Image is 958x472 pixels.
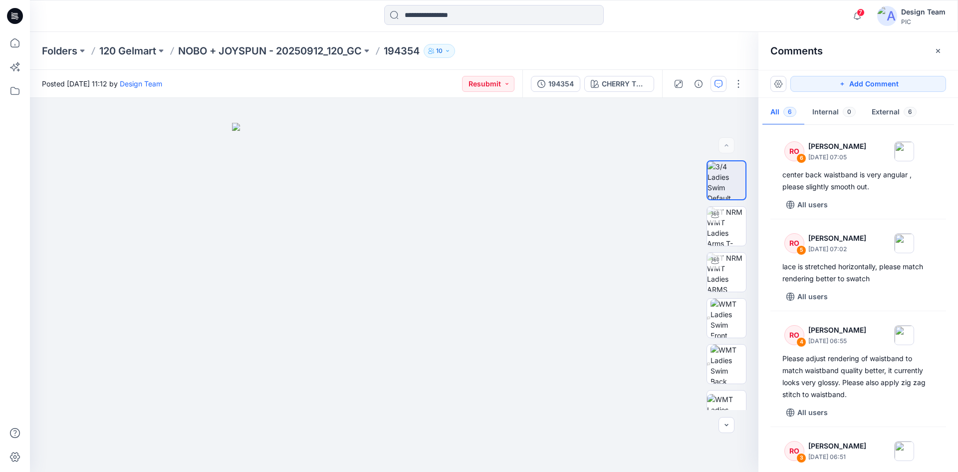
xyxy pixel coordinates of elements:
button: All users [782,197,832,213]
button: Internal [804,100,864,125]
div: Design Team [901,6,946,18]
div: PIC [901,18,946,25]
p: [PERSON_NAME] [808,440,866,452]
span: 6 [904,107,917,117]
h2: Comments [770,45,823,57]
a: NOBO + JOYSPUN - 20250912_120_GC [178,44,362,58]
div: 194354 [548,78,574,89]
button: CHERRY TOMATO [584,76,654,92]
img: TT NRM WMT Ladies ARMS DOWN [707,253,746,292]
img: TT NRM WMT Ladies Arms T-POSE [707,207,746,246]
button: Add Comment [790,76,946,92]
button: External [864,100,925,125]
div: 4 [796,337,806,347]
p: 10 [436,45,443,56]
div: RO [784,325,804,345]
span: 6 [783,107,796,117]
p: [DATE] 06:55 [808,336,866,346]
p: All users [797,199,828,211]
div: 6 [796,153,806,163]
div: RO [784,233,804,253]
p: [PERSON_NAME] [808,324,866,336]
button: 194354 [531,76,580,92]
span: Posted [DATE] 11:12 by [42,78,162,89]
img: WMT Ladies Swim Left [707,394,746,426]
div: CHERRY TOMATO [602,78,648,89]
button: 10 [424,44,455,58]
div: center back waistband is very angular , please slightly smooth out. [782,169,934,193]
p: All users [797,407,828,419]
span: 7 [857,8,865,16]
div: Please adjust rendering of waistband to match waistband quality better, it currently looks very g... [782,353,934,401]
p: 194354 [384,44,420,58]
div: RO [784,441,804,461]
img: 3/4 Ladies Swim Default [708,161,745,199]
p: All users [797,291,828,303]
a: Folders [42,44,77,58]
img: WMT Ladies Swim Front [711,299,746,338]
button: All [762,100,804,125]
div: RO [784,141,804,161]
div: 5 [796,245,806,255]
span: 0 [843,107,856,117]
div: lace is stretched horizontally, please match rendering better to swatch [782,261,934,285]
img: WMT Ladies Swim Back [711,345,746,384]
img: avatar [877,6,897,26]
button: Details [691,76,707,92]
a: 120 Gelmart [99,44,156,58]
p: [PERSON_NAME] [808,232,866,244]
a: Design Team [120,79,162,88]
button: All users [782,289,832,305]
div: 3 [796,453,806,463]
p: [PERSON_NAME] [808,140,866,152]
p: [DATE] 07:05 [808,152,866,162]
button: All users [782,405,832,421]
p: [DATE] 07:02 [808,244,866,254]
p: [DATE] 06:51 [808,452,866,462]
